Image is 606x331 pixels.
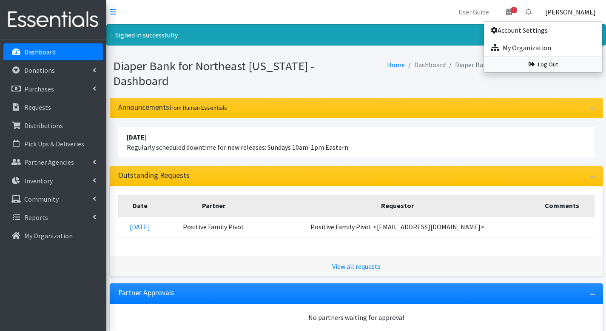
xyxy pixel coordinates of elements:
a: [DATE] [130,223,150,231]
a: Reports [3,209,103,226]
a: [PERSON_NAME] [538,3,603,20]
td: Positive Family Pivot <[EMAIL_ADDRESS][DOMAIN_NAME]> [265,216,530,237]
a: Donations [3,62,103,79]
a: Account Settings [484,22,602,39]
p: Requests [24,103,51,111]
th: Comments [530,195,594,217]
p: Purchases [24,85,54,93]
a: Distributions [3,117,103,134]
a: Partner Agencies [3,154,103,171]
li: Regularly scheduled downtime for new releases: Sundays 10am-1pm Eastern. [118,127,595,157]
p: My Organization [24,231,73,240]
div: No partners waiting for approval [118,312,595,322]
th: Partner [162,195,265,217]
p: Inventory [24,177,53,185]
strong: [DATE] [127,133,147,141]
a: Log Out [484,57,602,72]
h1: Diaper Bank for Northeast [US_STATE] - Dashboard [113,59,353,88]
p: Distributions [24,121,63,130]
p: Donations [24,66,55,74]
li: Diaper Bank for [GEOGRAPHIC_DATA][US_STATE] [446,59,600,71]
a: My Organization [484,39,602,56]
td: Positive Family Pivot [162,216,265,237]
a: User Guide [452,3,496,20]
p: Partner Agencies [24,158,74,166]
p: Community [24,195,59,203]
a: Home [387,60,405,69]
a: Requests [3,99,103,116]
span: 1 [511,7,517,13]
a: Purchases [3,80,103,97]
th: Requestor [265,195,530,217]
small: from Human Essentials [169,104,227,111]
p: Reports [24,213,48,222]
a: Community [3,191,103,208]
h3: Outstanding Requests [118,171,190,180]
p: Dashboard [24,48,56,56]
h3: Partner Approvals [118,288,174,297]
a: View all requests [332,262,381,271]
a: 1 [499,3,519,20]
a: Pick Ups & Deliveries [3,135,103,152]
img: HumanEssentials [3,6,103,34]
li: Dashboard [405,59,446,71]
th: Date [118,195,162,217]
p: Pick Ups & Deliveries [24,140,84,148]
a: My Organization [3,227,103,244]
a: Inventory [3,172,103,189]
a: Dashboard [3,43,103,60]
h3: Announcements [118,103,227,112]
div: Signed in successfully. [106,24,606,46]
